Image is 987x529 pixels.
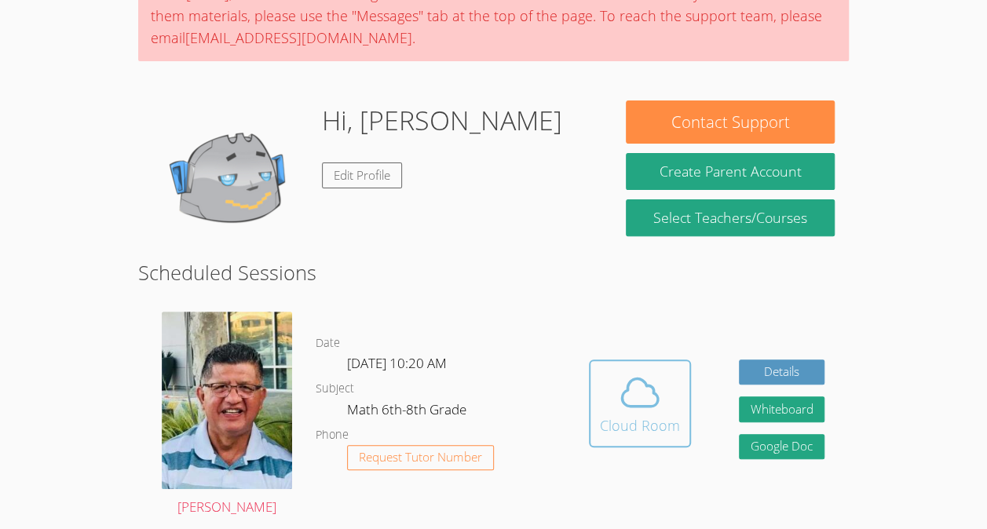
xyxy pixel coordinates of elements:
[739,434,825,460] a: Google Doc
[152,100,309,257] img: default.png
[322,100,562,140] h1: Hi, [PERSON_NAME]
[316,334,340,353] dt: Date
[322,162,402,188] a: Edit Profile
[316,425,349,445] dt: Phone
[347,354,447,372] span: [DATE] 10:20 AM
[162,312,292,518] a: [PERSON_NAME]
[739,359,825,385] a: Details
[316,379,354,399] dt: Subject
[347,399,470,425] dd: Math 6th-8th Grade
[600,414,680,436] div: Cloud Room
[739,396,825,422] button: Whiteboard
[626,153,834,190] button: Create Parent Account
[589,359,691,447] button: Cloud Room
[626,199,834,236] a: Select Teachers/Courses
[138,257,849,287] h2: Scheduled Sessions
[626,100,834,144] button: Contact Support
[359,451,482,463] span: Request Tutor Number
[347,445,494,471] button: Request Tutor Number
[162,312,292,489] img: avatar.png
